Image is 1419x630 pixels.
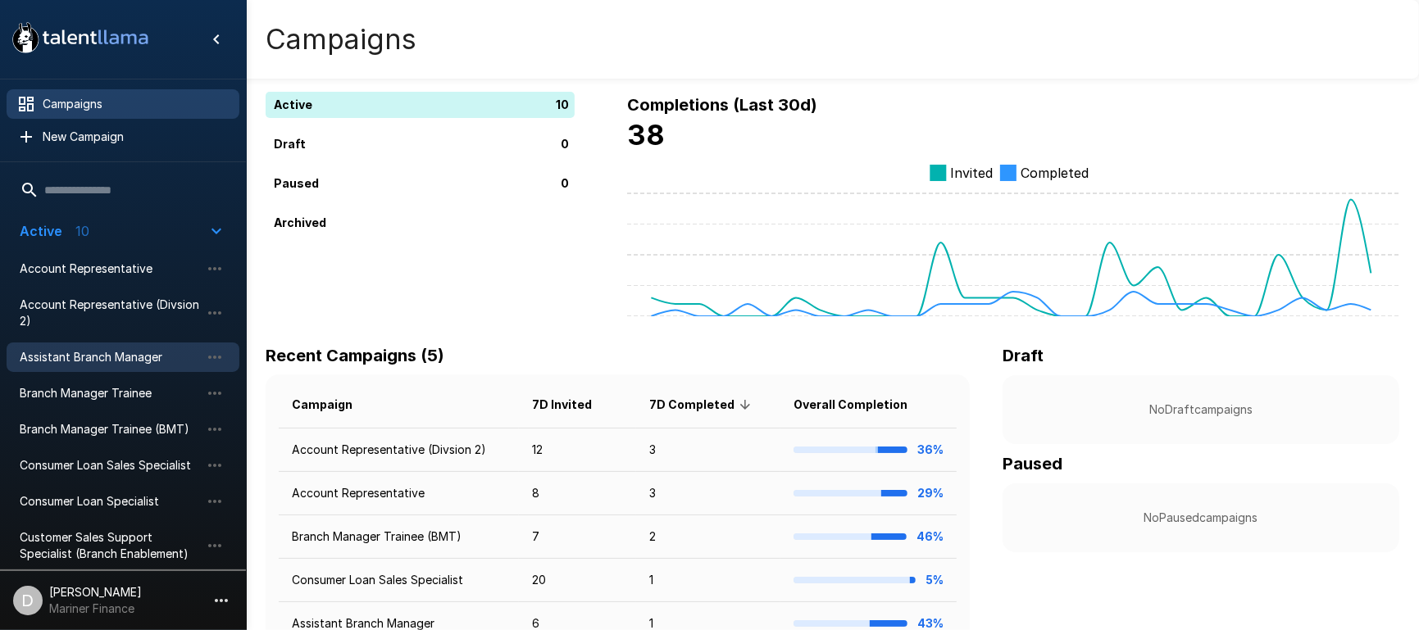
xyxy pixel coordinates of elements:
span: Campaign [292,395,374,415]
p: No Paused campaigns [1029,510,1373,526]
p: 10 [556,97,569,114]
td: Account Representative (Divsion 2) [279,428,519,472]
td: 1 [636,559,781,602]
b: 29% [917,486,944,500]
p: No Draft campaigns [1029,401,1373,418]
td: 7 [519,515,636,559]
b: 38 [627,118,665,152]
span: 7D Completed [649,395,756,415]
p: 0 [561,175,569,193]
td: 20 [519,559,636,602]
td: Account Representative [279,472,519,515]
h4: Campaigns [266,22,416,57]
b: 5% [926,573,944,587]
span: 7D Invited [532,395,613,415]
b: 46% [916,529,944,543]
td: 8 [519,472,636,515]
span: Overall Completion [794,395,929,415]
b: Completions (Last 30d) [627,95,817,115]
p: 0 [561,136,569,153]
td: Branch Manager Trainee (BMT) [279,515,519,559]
b: Draft [1003,346,1044,365]
td: 3 [636,428,781,472]
td: 12 [519,428,636,472]
td: Consumer Loan Sales Specialist [279,559,519,602]
td: 2 [636,515,781,559]
b: Recent Campaigns (5) [266,346,444,365]
td: 3 [636,472,781,515]
b: Paused [1003,454,1062,474]
b: 36% [917,442,944,456]
b: 43% [917,616,944,630]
